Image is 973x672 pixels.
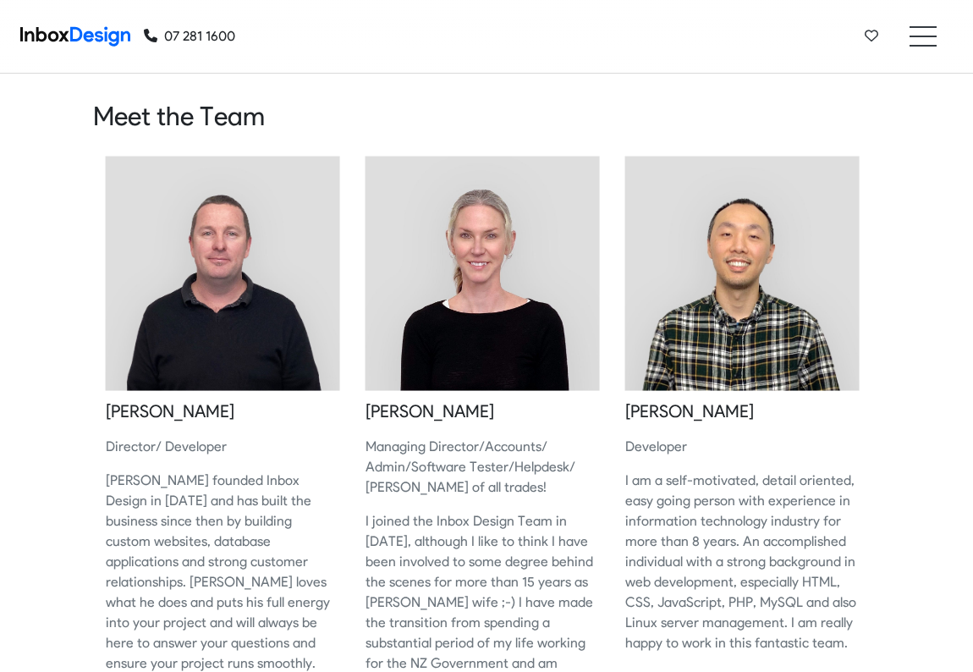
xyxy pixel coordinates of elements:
p: Developer [625,437,860,457]
img: 2021_09_23_ken.jpg [625,156,860,390]
p: Director/ Developer [106,437,340,457]
heading: [PERSON_NAME] [366,400,600,423]
heading: Meet the Team [93,101,880,133]
p: I am a self-motivated, detail oriented, easy going person with experience in information technolo... [625,471,860,653]
heading: [PERSON_NAME] [106,400,340,423]
heading: [PERSON_NAME] [625,400,860,423]
a: 07 281 1600 [144,26,235,47]
p: Managing Director/Accounts/ Admin/Software Tester/Helpdesk/ [PERSON_NAME] of all trades! [366,437,600,498]
img: 2021_09_23_jenny.jpg [366,156,600,390]
img: 2021_09_23_sheldon.jpg [106,156,340,390]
